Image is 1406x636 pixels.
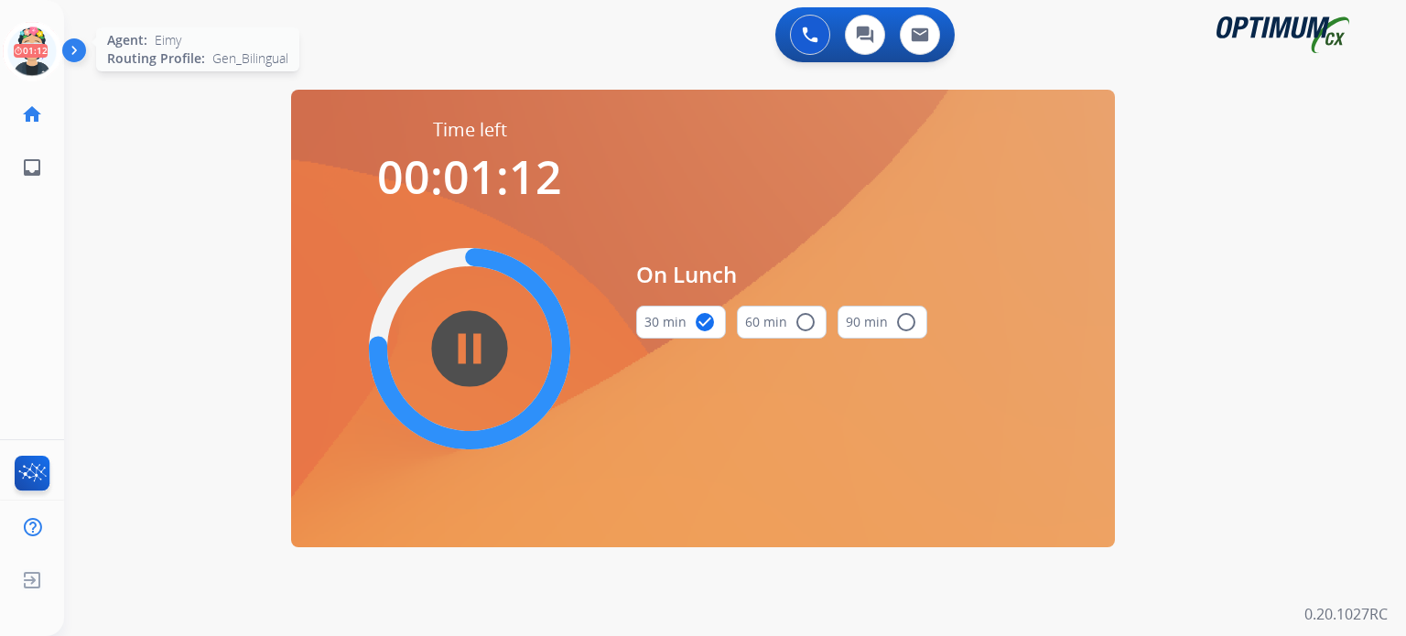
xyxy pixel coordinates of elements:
mat-icon: radio_button_unchecked [795,311,817,333]
button: 90 min [838,306,927,339]
p: 0.20.1027RC [1304,603,1388,625]
mat-icon: inbox [21,156,43,178]
mat-icon: radio_button_unchecked [895,311,917,333]
span: Agent: [107,31,147,49]
button: 30 min [636,306,726,339]
span: Routing Profile: [107,49,205,68]
span: 00:01:12 [377,146,562,208]
span: On Lunch [636,258,927,291]
span: Time left [433,117,507,143]
mat-icon: check_circle [694,311,716,333]
span: Eimy [155,31,181,49]
mat-icon: pause_circle_filled [459,338,481,360]
button: 60 min [737,306,827,339]
span: Gen_Bilingual [212,49,288,68]
mat-icon: home [21,103,43,125]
